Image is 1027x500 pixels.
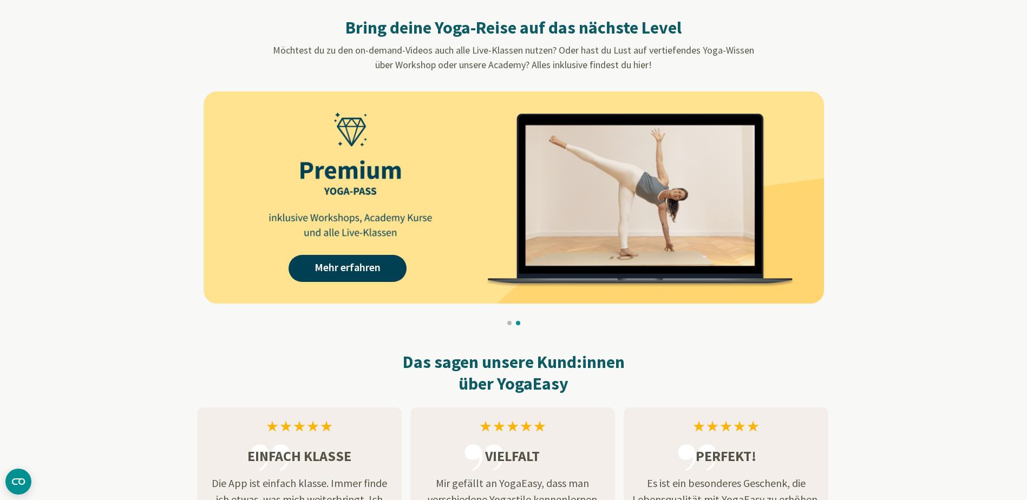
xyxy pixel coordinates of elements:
[197,445,402,466] h3: Einfach klasse
[197,351,830,394] h2: Das sagen unsere Kund:innen über YogaEasy
[204,91,824,304] img: AAffA0nNPuCLAAAAAElFTkSuQmCC
[289,255,407,282] a: Mehr erfahren
[410,445,615,466] h3: Vielfalt
[624,445,828,466] h3: Perfekt!
[5,469,31,495] button: CMP-Widget öffnen
[214,17,813,38] h2: Bring deine Yoga-Reise auf das nächste Level
[214,43,813,72] p: Möchtest du zu den on-demand-Videos auch alle Live-Klassen nutzen? Oder hast du Lust auf vertiefe...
